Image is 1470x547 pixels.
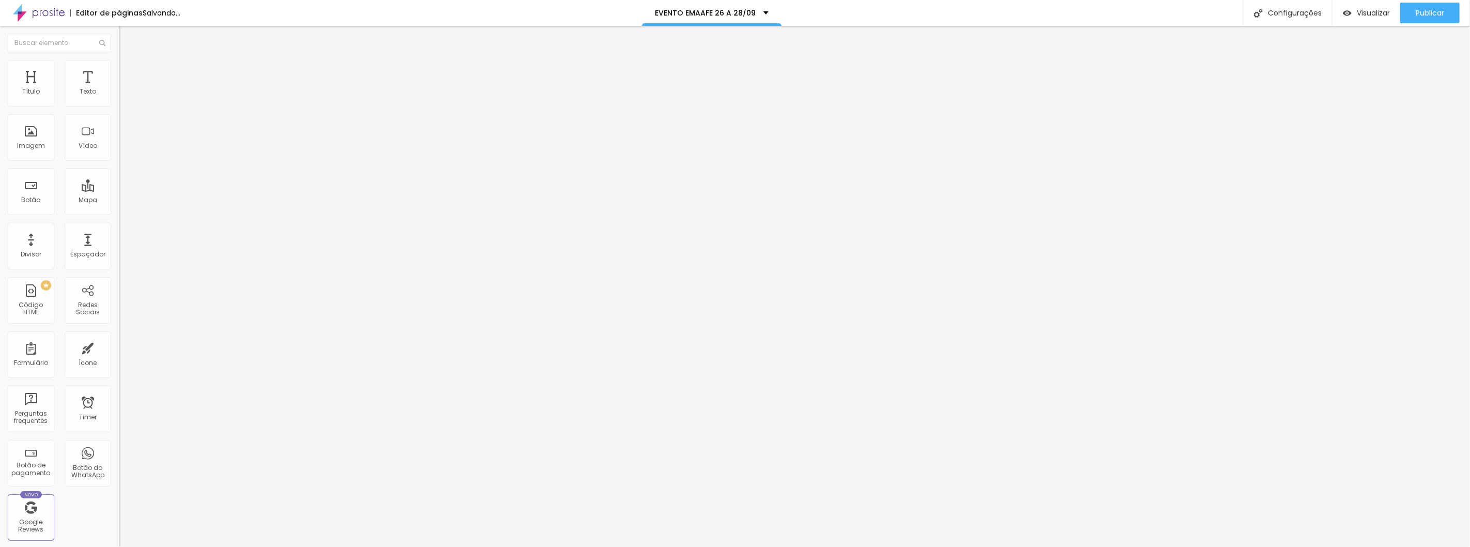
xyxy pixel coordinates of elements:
[79,414,97,421] div: Timer
[79,359,97,367] div: Ícone
[20,491,42,498] div: Novo
[67,301,108,316] div: Redes Sociais
[10,519,51,534] div: Google Reviews
[1343,9,1352,18] img: view-1.svg
[70,9,143,17] div: Editor de páginas
[1254,9,1263,18] img: Icone
[10,462,51,477] div: Botão de pagamento
[80,88,96,95] div: Texto
[14,359,48,367] div: Formulário
[70,251,105,258] div: Espaçador
[21,251,41,258] div: Divisor
[67,464,108,479] div: Botão do WhatsApp
[79,196,97,204] div: Mapa
[1400,3,1460,23] button: Publicar
[8,34,111,52] input: Buscar elemento
[22,88,40,95] div: Título
[119,26,1470,547] iframe: Editor
[99,40,105,46] img: Icone
[22,196,41,204] div: Botão
[143,9,180,17] div: Salvando...
[1416,9,1444,17] span: Publicar
[10,410,51,425] div: Perguntas frequentes
[17,142,45,149] div: Imagem
[79,142,97,149] div: Vídeo
[1333,3,1400,23] button: Visualizar
[10,301,51,316] div: Código HTML
[1357,9,1390,17] span: Visualizar
[655,9,756,17] p: EVENTO EMAAFE 26 A 28/09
